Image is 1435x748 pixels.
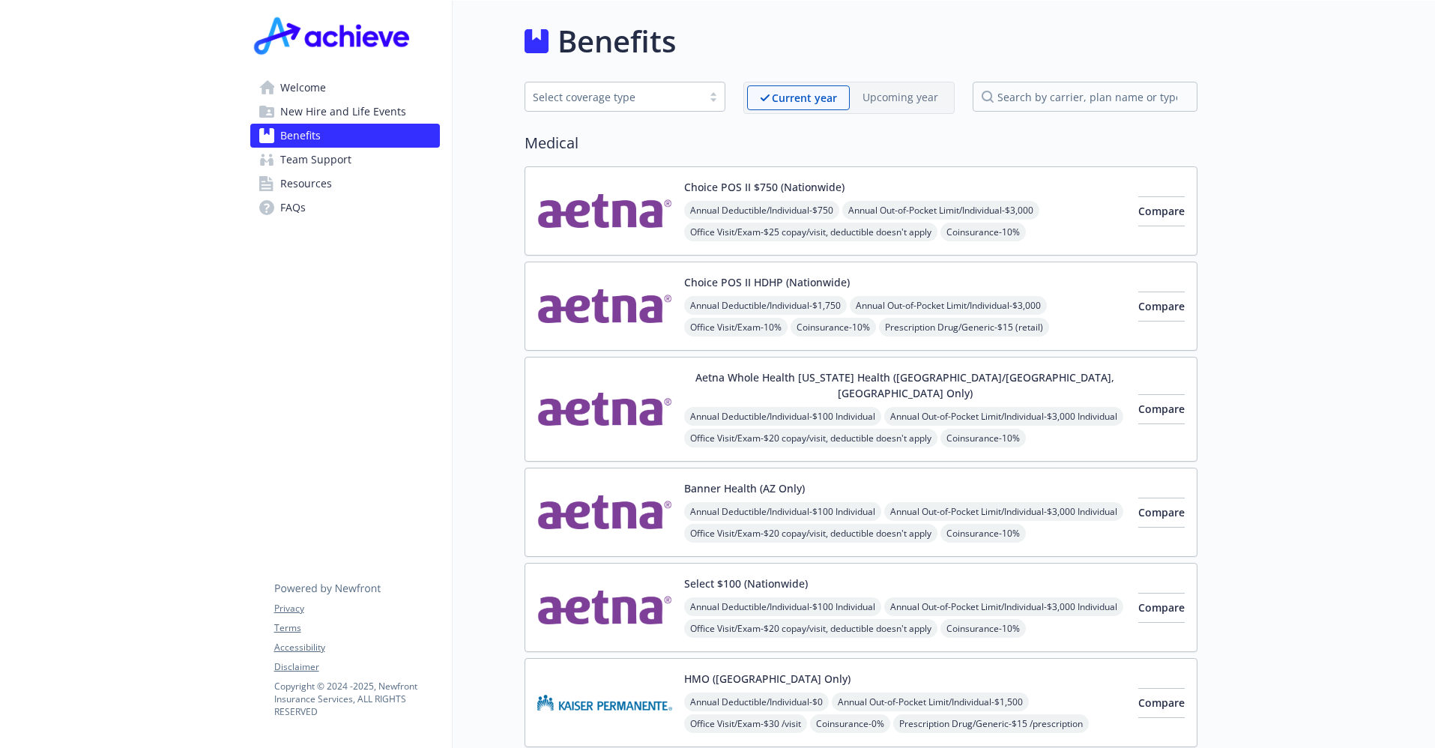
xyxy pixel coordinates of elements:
[537,274,672,338] img: Aetna Inc carrier logo
[250,100,440,124] a: New Hire and Life Events
[274,680,439,718] p: Copyright © 2024 - 2025 , Newfront Insurance Services, ALL RIGHTS RESERVED
[684,671,851,687] button: HMO ([GEOGRAPHIC_DATA] Only)
[1138,204,1185,218] span: Compare
[250,196,440,220] a: FAQs
[850,85,951,110] span: Upcoming year
[274,621,439,635] a: Terms
[274,660,439,674] a: Disclaimer
[250,76,440,100] a: Welcome
[879,318,1049,337] span: Prescription Drug/Generic - $15 (retail)
[832,693,1029,711] span: Annual Out-of-Pocket Limit/Individual - $1,500
[884,502,1123,521] span: Annual Out-of-Pocket Limit/Individual - $3,000 Individual
[1138,688,1185,718] button: Compare
[684,693,829,711] span: Annual Deductible/Individual - $0
[280,148,351,172] span: Team Support
[1138,196,1185,226] button: Compare
[684,714,807,733] span: Office Visit/Exam - $30 /visit
[1138,299,1185,313] span: Compare
[893,714,1089,733] span: Prescription Drug/Generic - $15 /prescription
[537,179,672,243] img: Aetna Inc carrier logo
[274,641,439,654] a: Accessibility
[842,201,1039,220] span: Annual Out-of-Pocket Limit/Individual - $3,000
[1138,402,1185,416] span: Compare
[940,524,1026,543] span: Coinsurance - 10%
[684,502,881,521] span: Annual Deductible/Individual - $100 Individual
[250,172,440,196] a: Resources
[280,124,321,148] span: Benefits
[684,179,845,195] button: Choice POS II $750 (Nationwide)
[1138,505,1185,519] span: Compare
[684,597,881,616] span: Annual Deductible/Individual - $100 Individual
[1138,593,1185,623] button: Compare
[940,223,1026,241] span: Coinsurance - 10%
[684,524,937,543] span: Office Visit/Exam - $20 copay/visit, deductible doesn't apply
[810,714,890,733] span: Coinsurance - 0%
[280,76,326,100] span: Welcome
[791,318,876,337] span: Coinsurance - 10%
[558,19,676,64] h1: Benefits
[772,90,837,106] p: Current year
[537,671,672,735] img: Kaiser Permanente Insurance Company carrier logo
[684,274,850,290] button: Choice POS II HDHP (Nationwide)
[533,89,695,105] div: Select coverage type
[280,196,306,220] span: FAQs
[973,82,1197,112] input: search by carrier, plan name or type
[940,429,1026,447] span: Coinsurance - 10%
[684,619,937,638] span: Office Visit/Exam - $20 copay/visit, deductible doesn't apply
[684,576,808,591] button: Select $100 (Nationwide)
[537,576,672,639] img: Aetna Inc carrier logo
[1138,696,1185,710] span: Compare
[250,148,440,172] a: Team Support
[684,429,937,447] span: Office Visit/Exam - $20 copay/visit, deductible doesn't apply
[684,223,937,241] span: Office Visit/Exam - $25 copay/visit, deductible doesn't apply
[862,89,938,105] p: Upcoming year
[280,100,406,124] span: New Hire and Life Events
[684,407,881,426] span: Annual Deductible/Individual - $100 Individual
[684,201,839,220] span: Annual Deductible/Individual - $750
[274,602,439,615] a: Privacy
[684,480,805,496] button: Banner Health (AZ Only)
[1138,498,1185,528] button: Compare
[684,370,1126,401] button: Aetna Whole Health [US_STATE] Health ([GEOGRAPHIC_DATA]/[GEOGRAPHIC_DATA], [GEOGRAPHIC_DATA] Only)
[940,619,1026,638] span: Coinsurance - 10%
[1138,292,1185,322] button: Compare
[1138,394,1185,424] button: Compare
[537,480,672,544] img: Aetna Inc carrier logo
[850,296,1047,315] span: Annual Out-of-Pocket Limit/Individual - $3,000
[537,370,672,449] img: Aetna Inc carrier logo
[684,318,788,337] span: Office Visit/Exam - 10%
[1138,600,1185,615] span: Compare
[884,407,1123,426] span: Annual Out-of-Pocket Limit/Individual - $3,000 Individual
[884,597,1123,616] span: Annual Out-of-Pocket Limit/Individual - $3,000 Individual
[525,132,1197,154] h2: Medical
[684,296,847,315] span: Annual Deductible/Individual - $1,750
[250,124,440,148] a: Benefits
[280,172,332,196] span: Resources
